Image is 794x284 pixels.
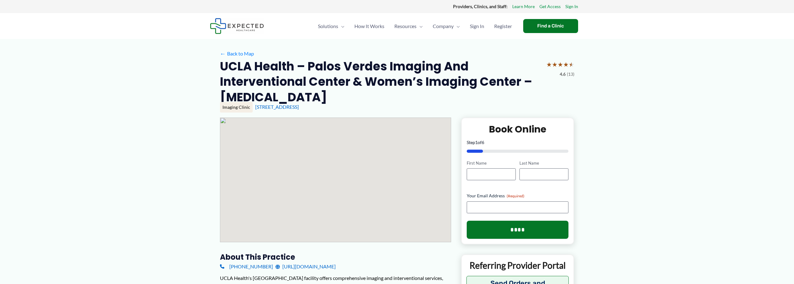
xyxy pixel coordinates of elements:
span: ★ [569,59,574,70]
label: Last Name [519,160,568,166]
span: 1 [475,140,478,145]
h2: UCLA Health – Palos Verdes Imaging and Interventional Center & Women’s Imaging Center – [MEDICAL_... [220,59,541,105]
span: (13) [567,70,574,78]
span: ← [220,51,226,56]
span: ★ [558,59,563,70]
a: [STREET_ADDRESS] [255,104,299,110]
span: 6 [482,140,484,145]
nav: Primary Site Navigation [313,15,517,37]
a: [URL][DOMAIN_NAME] [275,262,336,271]
a: Sign In [565,2,578,11]
div: Imaging Clinic [220,102,253,113]
strong: Providers, Clinics, and Staff: [453,4,508,9]
a: ←Back to Map [220,49,254,58]
a: CompanyMenu Toggle [428,15,465,37]
a: Register [489,15,517,37]
span: Menu Toggle [416,15,423,37]
a: Sign In [465,15,489,37]
span: How It Works [354,15,384,37]
h3: About this practice [220,252,451,262]
a: Get Access [539,2,561,11]
span: ★ [563,59,569,70]
label: Your Email Address [467,193,569,199]
h2: Book Online [467,123,569,135]
a: How It Works [349,15,389,37]
span: Company [433,15,454,37]
img: Expected Healthcare Logo - side, dark font, small [210,18,264,34]
label: First Name [467,160,516,166]
a: ResourcesMenu Toggle [389,15,428,37]
span: Menu Toggle [338,15,344,37]
p: Step of [467,140,569,145]
span: ★ [552,59,558,70]
p: Referring Provider Portal [466,260,569,271]
span: (Required) [507,194,524,198]
span: Register [494,15,512,37]
a: Find a Clinic [523,19,578,33]
a: Learn More [512,2,535,11]
a: [PHONE_NUMBER] [220,262,273,271]
span: Sign In [470,15,484,37]
span: ★ [546,59,552,70]
a: SolutionsMenu Toggle [313,15,349,37]
span: Menu Toggle [454,15,460,37]
span: Resources [394,15,416,37]
span: Solutions [318,15,338,37]
span: 4.6 [560,70,566,78]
